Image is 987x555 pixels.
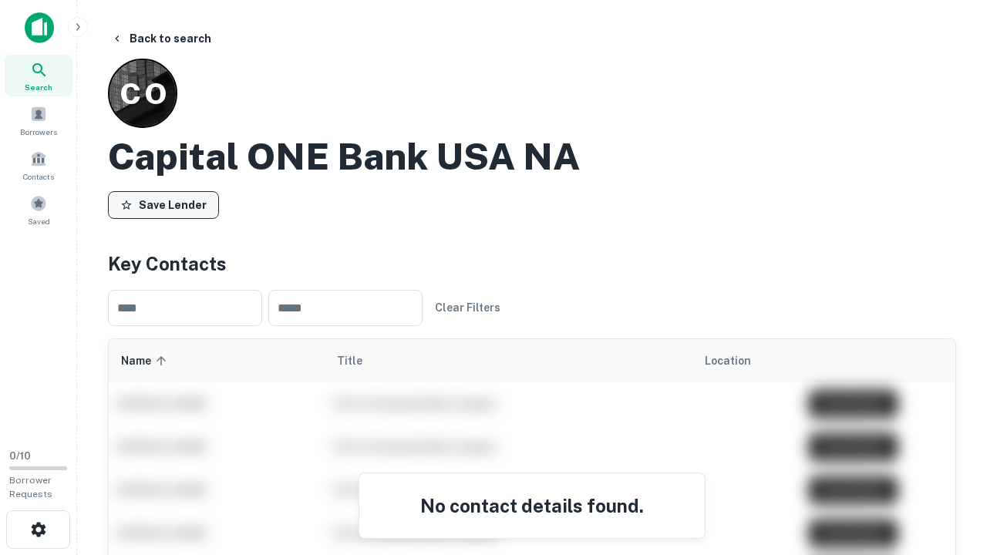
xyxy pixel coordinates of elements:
button: Save Lender [108,191,219,219]
button: Clear Filters [429,294,507,321]
span: Saved [28,215,50,227]
span: Borrowers [20,126,57,138]
h4: Key Contacts [108,250,956,277]
a: Contacts [5,144,72,186]
a: Borrowers [5,99,72,141]
h2: Capital ONE Bank USA NA [108,134,580,179]
span: 0 / 10 [9,450,31,462]
span: Search [25,81,52,93]
span: Borrower Requests [9,475,52,499]
h4: No contact details found. [378,492,686,520]
button: Back to search [105,25,217,52]
a: Search [5,55,72,96]
a: Saved [5,189,72,230]
span: Contacts [23,170,54,183]
iframe: Chat Widget [910,432,987,506]
p: C O [120,72,166,116]
img: capitalize-icon.png [25,12,54,43]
